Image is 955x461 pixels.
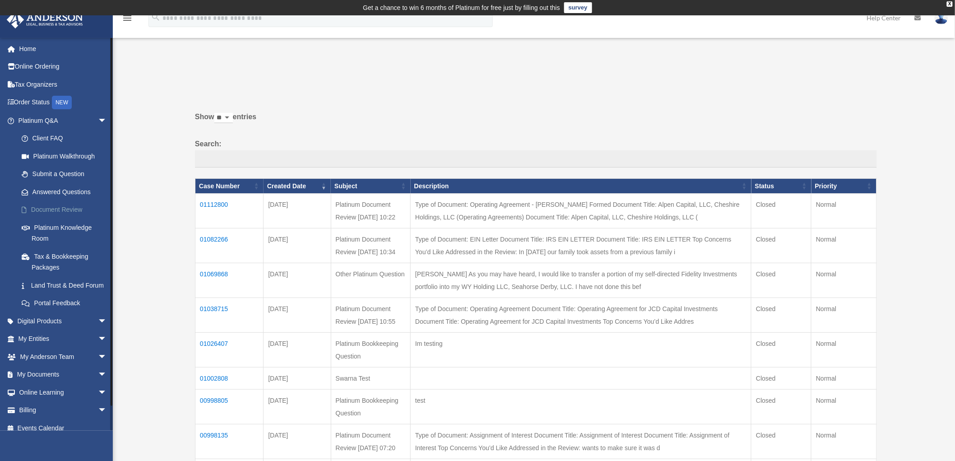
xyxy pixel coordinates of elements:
a: Tax Organizers [6,75,121,93]
span: arrow_drop_down [98,112,116,130]
th: Subject: activate to sort column ascending [331,178,411,194]
td: [DATE] [264,368,331,390]
img: User Pic [935,11,948,24]
span: arrow_drop_down [98,348,116,366]
span: arrow_drop_down [98,383,116,402]
td: [DATE] [264,333,331,368]
td: [DATE] [264,263,331,298]
td: 00998805 [195,390,264,424]
td: 00998135 [195,424,264,459]
td: Closed [751,424,811,459]
td: Normal [811,263,877,298]
td: Closed [751,368,811,390]
td: Closed [751,390,811,424]
span: arrow_drop_down [98,330,116,349]
a: Platinum Walkthrough [13,147,121,165]
a: Digital Productsarrow_drop_down [6,312,121,330]
i: search [151,12,161,22]
a: Client FAQ [13,130,121,148]
th: Case Number: activate to sort column ascending [195,178,264,194]
a: Answered Questions [13,183,116,201]
td: Closed [751,333,811,368]
td: Platinum Bookkeeping Question [331,390,411,424]
a: Land Trust & Deed Forum [13,276,121,294]
div: NEW [52,96,72,109]
a: Online Ordering [6,58,121,76]
td: [DATE] [264,298,331,333]
a: My Entitiesarrow_drop_down [6,330,121,348]
td: Closed [751,228,811,263]
a: survey [564,2,592,13]
label: Search: [195,138,877,168]
td: 01002808 [195,368,264,390]
a: menu [122,16,133,23]
img: Anderson Advisors Platinum Portal [4,11,86,28]
td: Platinum Document Review [DATE] 10:55 [331,298,411,333]
td: 01026407 [195,333,264,368]
a: Submit a Question [13,165,121,183]
td: Normal [811,390,877,424]
td: [PERSON_NAME] As you may have heard, I would like to transfer a portion of my self-directed Fidel... [411,263,751,298]
td: [DATE] [264,228,331,263]
td: 01069868 [195,263,264,298]
th: Priority: activate to sort column ascending [811,178,877,194]
td: [DATE] [264,390,331,424]
td: Platinum Document Review [DATE] 10:34 [331,228,411,263]
th: Description: activate to sort column ascending [411,178,751,194]
td: Normal [811,228,877,263]
a: Portal Feedback [13,294,121,312]
td: Platinum Bookkeeping Question [331,333,411,368]
a: My Documentsarrow_drop_down [6,366,121,384]
td: 01112800 [195,194,264,228]
a: Platinum Knowledge Room [13,219,121,247]
input: Search: [195,150,877,168]
select: Showentries [214,113,233,123]
a: Tax & Bookkeeping Packages [13,247,121,276]
td: Platinum Document Review [DATE] 07:20 [331,424,411,459]
td: [DATE] [264,424,331,459]
span: arrow_drop_down [98,401,116,420]
div: close [947,1,953,7]
div: Get a chance to win 6 months of Platinum for free just by filling out this [363,2,560,13]
a: Billingarrow_drop_down [6,401,121,419]
td: Platinum Document Review [DATE] 10:22 [331,194,411,228]
td: Type of Document: Operating Agreement Document Title: Operating Agreement for JCD Capital Investm... [411,298,751,333]
a: Events Calendar [6,419,121,437]
td: Other Platinum Question [331,263,411,298]
td: Closed [751,194,811,228]
label: Show entries [195,111,877,132]
a: Online Learningarrow_drop_down [6,383,121,401]
td: 01038715 [195,298,264,333]
span: arrow_drop_down [98,366,116,384]
i: menu [122,13,133,23]
a: Document Review [13,201,121,219]
a: Order StatusNEW [6,93,121,112]
td: [DATE] [264,194,331,228]
th: Created Date: activate to sort column ascending [264,178,331,194]
td: 01082266 [195,228,264,263]
td: Type of Document: EIN Letter Document Title: IRS EIN LETTER Document Title: IRS EIN LETTER Top Co... [411,228,751,263]
td: Normal [811,333,877,368]
td: test [411,390,751,424]
td: Normal [811,298,877,333]
a: My Anderson Teamarrow_drop_down [6,348,121,366]
td: Type of Document: Assignment of Interest Document Title: Assignment of Interest Document Title: A... [411,424,751,459]
td: Type of Document: Operating Agreement - [PERSON_NAME] Formed Document Title: Alpen Capital, LLC, ... [411,194,751,228]
a: Home [6,40,121,58]
td: Normal [811,368,877,390]
td: Normal [811,194,877,228]
td: Closed [751,263,811,298]
td: Im testing [411,333,751,368]
span: arrow_drop_down [98,312,116,331]
th: Status: activate to sort column ascending [751,178,811,194]
td: Normal [811,424,877,459]
td: Closed [751,298,811,333]
td: Swarna Test [331,368,411,390]
a: Platinum Q&Aarrow_drop_down [6,112,121,130]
